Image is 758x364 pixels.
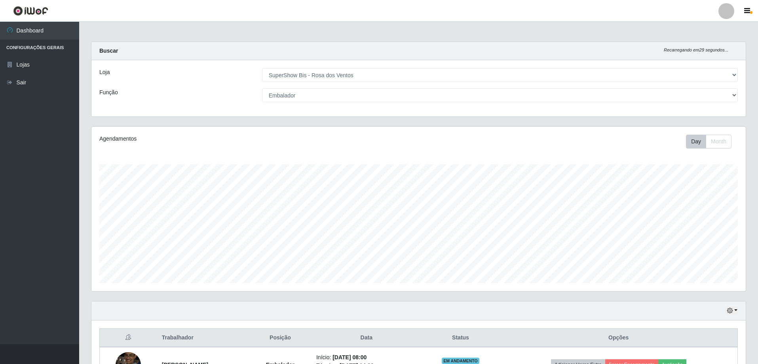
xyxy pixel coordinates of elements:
div: Toolbar with button groups [686,135,738,149]
div: Agendamentos [99,135,359,143]
th: Data [312,329,422,347]
strong: Buscar [99,48,118,54]
th: Opções [500,329,737,347]
img: CoreUI Logo [13,6,48,16]
th: Posição [249,329,312,347]
button: Month [706,135,731,149]
th: Status [422,329,500,347]
time: [DATE] 08:00 [332,354,367,360]
i: Recarregando em 29 segundos... [664,48,728,52]
span: EM ANDAMENTO [442,358,479,364]
button: Day [686,135,706,149]
label: Função [99,88,118,97]
li: Início: [316,353,417,362]
label: Loja [99,68,110,76]
div: First group [686,135,731,149]
th: Trabalhador [157,329,249,347]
